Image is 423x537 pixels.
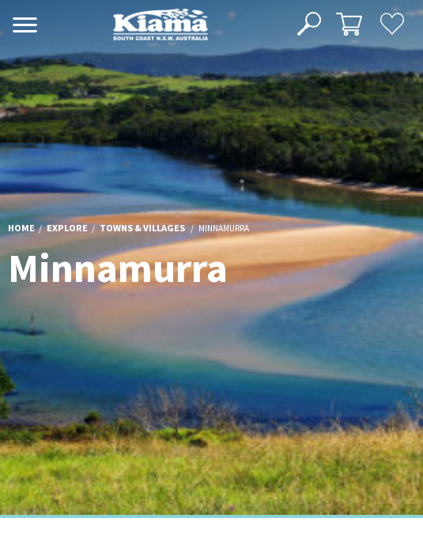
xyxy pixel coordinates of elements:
[198,221,249,235] li: Minnamurra
[100,222,185,235] a: Towns & Villages
[47,222,88,235] a: Explore
[8,222,35,235] a: Home
[113,8,208,40] img: Kiama Logo
[8,246,415,291] h1: Minnamurra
